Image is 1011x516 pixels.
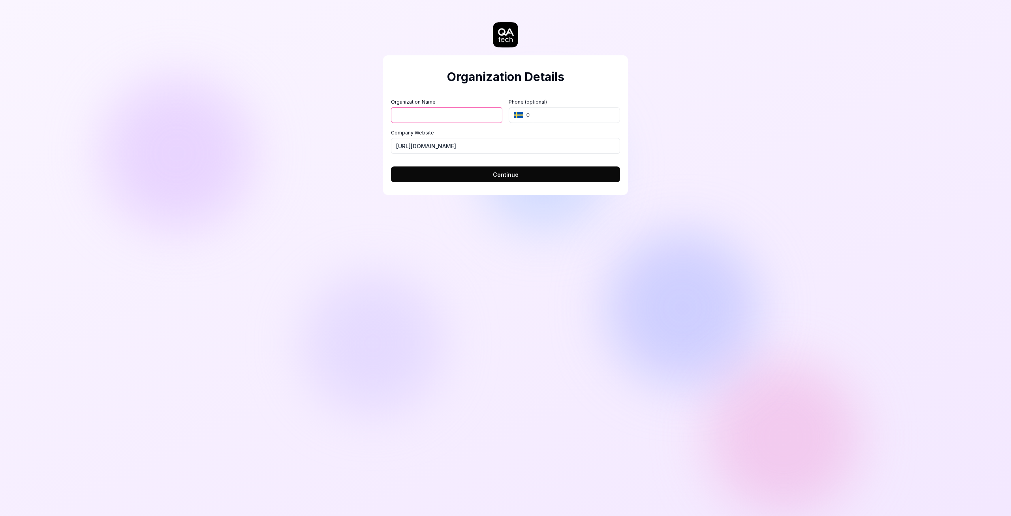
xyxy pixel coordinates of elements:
label: Phone (optional) [509,98,620,106]
label: Organization Name [391,98,502,106]
h2: Organization Details [391,68,620,86]
label: Company Website [391,129,620,136]
input: https:// [391,138,620,154]
button: Continue [391,166,620,182]
span: Continue [493,170,519,179]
